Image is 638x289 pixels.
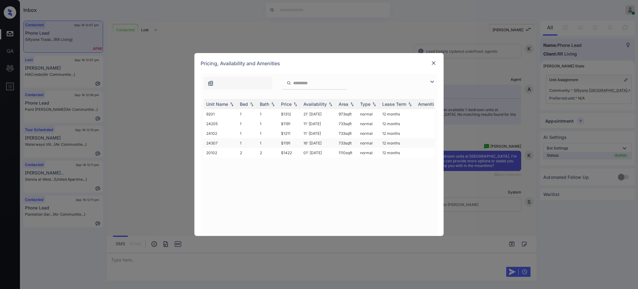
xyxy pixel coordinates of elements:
[301,119,336,129] td: 11' [DATE]
[336,119,358,129] td: 733 sqft
[336,148,358,158] td: 1110 sqft
[358,129,380,138] td: normal
[237,109,257,119] td: 1
[336,109,358,119] td: 973 sqft
[292,102,298,106] img: sorting
[358,138,380,148] td: normal
[279,119,301,129] td: $1191
[257,148,279,158] td: 2
[257,109,279,119] td: 1
[358,109,380,119] td: normal
[380,129,416,138] td: 12 months
[204,138,237,148] td: 24307
[371,102,377,106] img: sorting
[301,148,336,158] td: 01' [DATE]
[240,101,248,107] div: Bed
[336,129,358,138] td: 733 sqft
[336,138,358,148] td: 733 sqft
[194,53,444,74] div: Pricing, Availability and Amenities
[287,80,291,86] img: icon-zuma
[358,148,380,158] td: normal
[229,102,235,106] img: sorting
[431,60,437,66] img: close
[257,119,279,129] td: 1
[206,101,228,107] div: Unit Name
[237,129,257,138] td: 1
[270,102,276,106] img: sorting
[380,109,416,119] td: 12 months
[349,102,355,106] img: sorting
[327,102,334,106] img: sorting
[301,129,336,138] td: 11' [DATE]
[204,119,237,129] td: 24205
[257,129,279,138] td: 1
[303,101,327,107] div: Availability
[407,102,413,106] img: sorting
[382,101,406,107] div: Lease Term
[358,119,380,129] td: normal
[204,109,237,119] td: 9201
[279,148,301,158] td: $1422
[281,101,292,107] div: Price
[339,101,348,107] div: Area
[301,138,336,148] td: 16' [DATE]
[237,148,257,158] td: 2
[360,101,370,107] div: Type
[260,101,269,107] div: Bath
[249,102,255,106] img: sorting
[418,101,439,107] div: Amenities
[257,138,279,148] td: 1
[380,148,416,158] td: 12 months
[204,148,237,158] td: 20102
[301,109,336,119] td: 21' [DATE]
[428,78,436,86] img: icon-zuma
[207,80,214,86] img: icon-zuma
[237,138,257,148] td: 1
[204,129,237,138] td: 24102
[279,109,301,119] td: $1312
[380,138,416,148] td: 12 months
[279,138,301,148] td: $1191
[237,119,257,129] td: 1
[279,129,301,138] td: $1211
[380,119,416,129] td: 12 months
